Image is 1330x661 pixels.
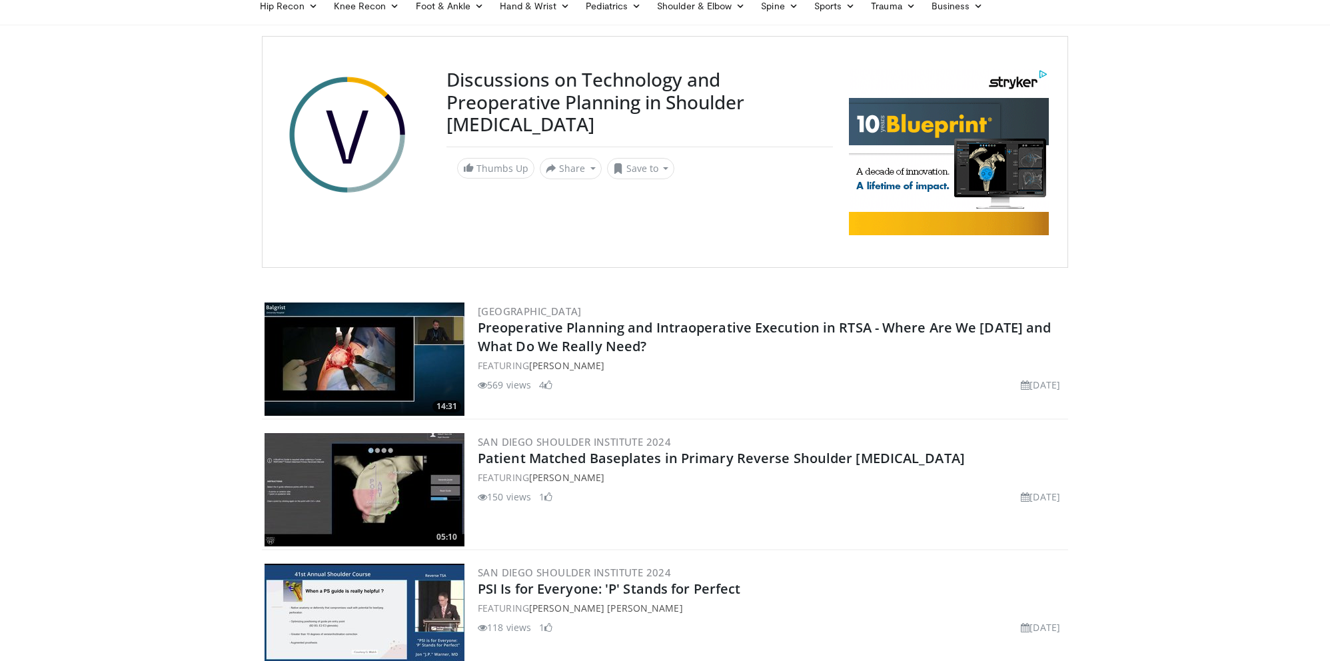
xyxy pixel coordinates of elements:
li: [DATE] [1021,620,1060,634]
a: 05:10 [265,433,464,546]
a: 14:31 [265,303,464,416]
a: Preoperative Planning and Intraoperative Execution in RTSA - Where Are We [DATE] and What Do We R... [478,319,1051,355]
button: Save to [607,158,675,179]
a: PSI Is for Everyone: 'P' Stands for Perfect [478,580,740,598]
a: San Diego Shoulder Institute 2024 [478,435,671,448]
li: 1 [539,490,552,504]
li: 118 views [478,620,531,634]
li: 150 views [478,490,531,504]
span: 05:10 [432,531,461,543]
img: 95375cc0-2c9b-4b6e-8e7d-d10dcbb05c8a.300x170_q85_crop-smart_upscale.jpg [265,433,464,546]
img: 86025205-3817-4fe5-945c-60549ee01231.300x170_q85_crop-smart_upscale.jpg [265,303,464,416]
div: FEATURING [478,601,1065,615]
a: [PERSON_NAME] [PERSON_NAME] [529,602,683,614]
li: [DATE] [1021,490,1060,504]
button: Share [540,158,602,179]
div: FEATURING [478,358,1065,372]
a: [PERSON_NAME] [529,471,604,484]
h3: Discussions on Technology and Preoperative Planning in Shoulder [MEDICAL_DATA] [446,69,833,136]
a: San Diego Shoulder Institute 2024 [478,566,671,579]
li: 569 views [478,378,531,392]
a: [GEOGRAPHIC_DATA] [478,305,582,318]
a: [PERSON_NAME] [529,359,604,372]
li: 1 [539,620,552,634]
iframe: Advertisement [849,69,1049,235]
span: 14:31 [432,400,461,412]
li: [DATE] [1021,378,1060,392]
div: FEATURING [478,470,1065,484]
li: 4 [539,378,552,392]
a: Patient Matched Baseplates in Primary Reverse Shoulder [MEDICAL_DATA] [478,449,965,467]
a: Thumbs Up [457,158,534,179]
